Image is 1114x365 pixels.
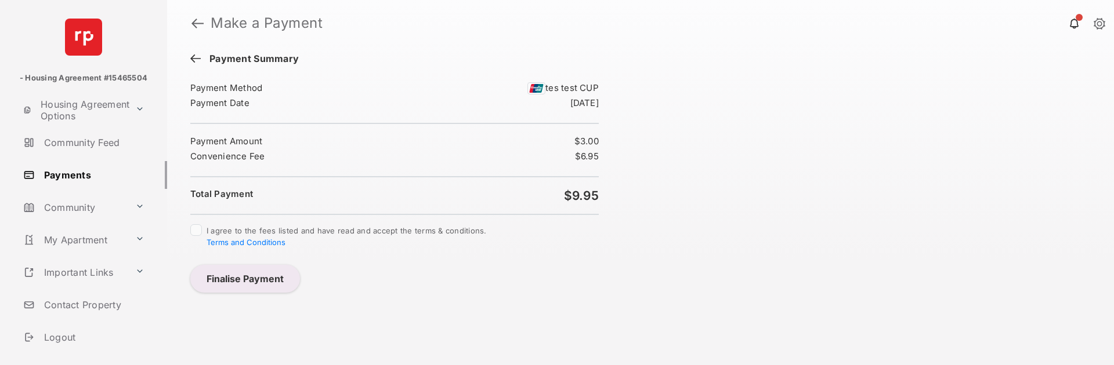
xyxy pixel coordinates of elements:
button: Finalise Payment [190,265,300,293]
a: Important Links [19,258,131,286]
button: I agree to the fees listed and have read and accept the terms & conditions. [207,238,285,247]
strong: Make a Payment [211,16,323,30]
a: My Apartment [19,226,131,254]
a: Contact Property [19,291,167,319]
a: Payments [19,161,167,189]
p: - Housing Agreement #15465504 [20,72,147,84]
a: Community [19,194,131,221]
span: Payment Summary [204,53,299,66]
span: I agree to the fees listed and have read and accept the terms & conditions. [207,226,487,247]
a: Logout [19,323,167,351]
a: Housing Agreement Options [19,96,131,124]
a: Community Feed [19,129,167,156]
img: svg+xml;base64,PHN2ZyB4bWxucz0iaHR0cDovL3d3dy53My5vcmcvMjAwMC9zdmciIHdpZHRoPSI2NCIgaGVpZ2h0PSI2NC... [65,19,102,56]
